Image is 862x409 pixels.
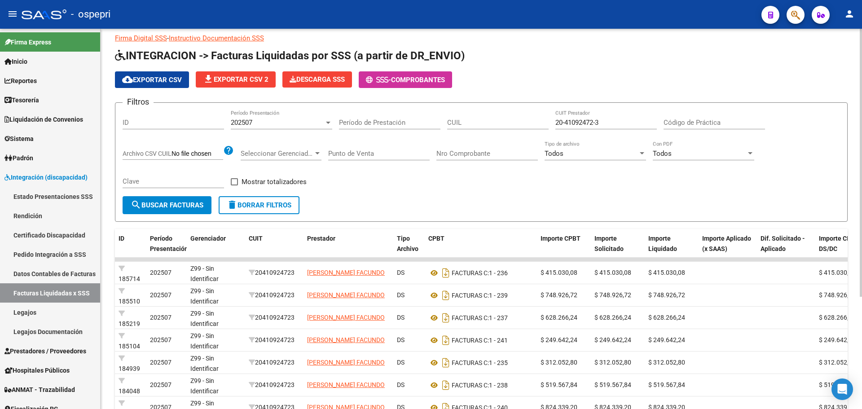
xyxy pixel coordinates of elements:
[397,235,418,252] span: Tipo Archivo
[428,311,533,325] div: 1 - 237
[187,229,245,268] datatable-header-cell: Gerenciador
[242,176,307,187] span: Mostrar totalizadores
[4,385,75,395] span: ANMAT - Trazabilidad
[359,71,452,88] button: -Comprobantes
[594,359,631,366] span: $ 312.052,80
[227,199,237,210] mat-icon: delete
[648,291,685,299] span: $ 748.926,72
[150,269,172,276] span: 202507
[7,9,18,19] mat-icon: menu
[190,377,219,395] span: Z99 - Sin Identificar
[4,153,33,163] span: Padrón
[757,229,815,268] datatable-header-cell: Dif. Solicitado - Aplicado
[119,353,143,372] div: 184939
[282,71,352,88] app-download-masive: Descarga masiva de comprobantes (adjuntos)
[307,269,385,276] span: [PERSON_NAME] FACUNDO
[115,34,167,42] a: Firma Digital SSS
[122,74,133,85] mat-icon: cloud_download
[440,356,452,370] i: Descargar documento
[190,355,219,372] span: Z99 - Sin Identificar
[123,96,154,108] h3: Filtros
[452,359,489,366] span: FACTURAS C:
[648,235,677,252] span: Importe Liquidado
[119,376,143,395] div: 184048
[190,265,219,282] span: Z99 - Sin Identificar
[282,71,352,88] button: Descarga SSS
[307,381,385,388] span: [PERSON_NAME] FACUNDO
[219,196,299,214] button: Borrar Filtros
[119,308,143,327] div: 185219
[393,229,425,268] datatable-header-cell: Tipo Archivo
[541,381,577,388] span: $ 519.567,84
[397,336,405,343] span: DS
[594,291,631,299] span: $ 748.926,72
[440,311,452,325] i: Descargar documento
[4,346,86,356] span: Prestadores / Proveedores
[150,314,172,321] span: 202507
[150,336,172,343] span: 202507
[190,332,219,350] span: Z99 - Sin Identificar
[307,235,335,242] span: Prestador
[119,264,143,282] div: 185714
[203,75,268,84] span: Exportar CSV 2
[190,235,226,242] span: Gerenciador
[648,336,685,343] span: $ 249.642,24
[4,57,27,66] span: Inicio
[249,290,300,300] div: 20410924723
[648,381,685,388] span: $ 519.567,84
[249,268,300,278] div: 20410924723
[648,359,685,366] span: $ 312.052,80
[303,229,393,268] datatable-header-cell: Prestador
[203,74,214,84] mat-icon: file_download
[452,337,489,344] span: FACTURAS C:
[131,199,141,210] mat-icon: search
[115,71,189,88] button: Exportar CSV
[223,145,234,156] mat-icon: help
[541,336,577,343] span: $ 249.642,24
[594,269,631,276] span: $ 415.030,08
[391,76,445,84] span: Comprobantes
[190,310,219,327] span: Z99 - Sin Identificar
[307,291,385,299] span: [PERSON_NAME] FACUNDO
[71,4,110,24] span: - ospepri
[241,150,313,158] span: Seleccionar Gerenciador
[428,333,533,347] div: 1 - 241
[131,201,203,209] span: Buscar Facturas
[366,76,391,84] span: -
[428,235,444,242] span: CPBT
[307,314,385,321] span: [PERSON_NAME] FACUNDO
[452,382,489,389] span: FACTURAS C:
[541,359,577,366] span: $ 312.052,80
[425,229,537,268] datatable-header-cell: CPBT
[150,359,172,366] span: 202507
[648,269,685,276] span: $ 415.030,08
[4,134,34,144] span: Sistema
[4,114,83,124] span: Liquidación de Convenios
[150,235,188,252] span: Período Presentación
[428,266,533,280] div: 1 - 236
[150,381,172,388] span: 202507
[537,229,591,268] datatable-header-cell: Importe CPBT
[594,235,624,252] span: Importe Solicitado
[428,288,533,303] div: 1 - 239
[594,314,631,321] span: $ 628.266,24
[819,381,856,388] span: $ 519.567,84
[428,378,533,392] div: 1 - 238
[397,359,405,366] span: DS
[645,229,699,268] datatable-header-cell: Importe Liquidado
[440,333,452,347] i: Descargar documento
[541,291,577,299] span: $ 748.926,72
[249,235,263,242] span: CUIT
[397,314,405,321] span: DS
[541,235,581,242] span: Importe CPBT
[290,75,345,84] span: Descarga SSS
[115,33,848,43] p: -
[761,235,805,252] span: Dif. Solicitado - Aplicado
[397,381,405,388] span: DS
[452,314,489,321] span: FACTURAS C:
[648,314,685,321] span: $ 628.266,24
[172,150,223,158] input: Archivo CSV CUIL
[150,291,172,299] span: 202507
[428,356,533,370] div: 1 - 235
[4,37,51,47] span: Firma Express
